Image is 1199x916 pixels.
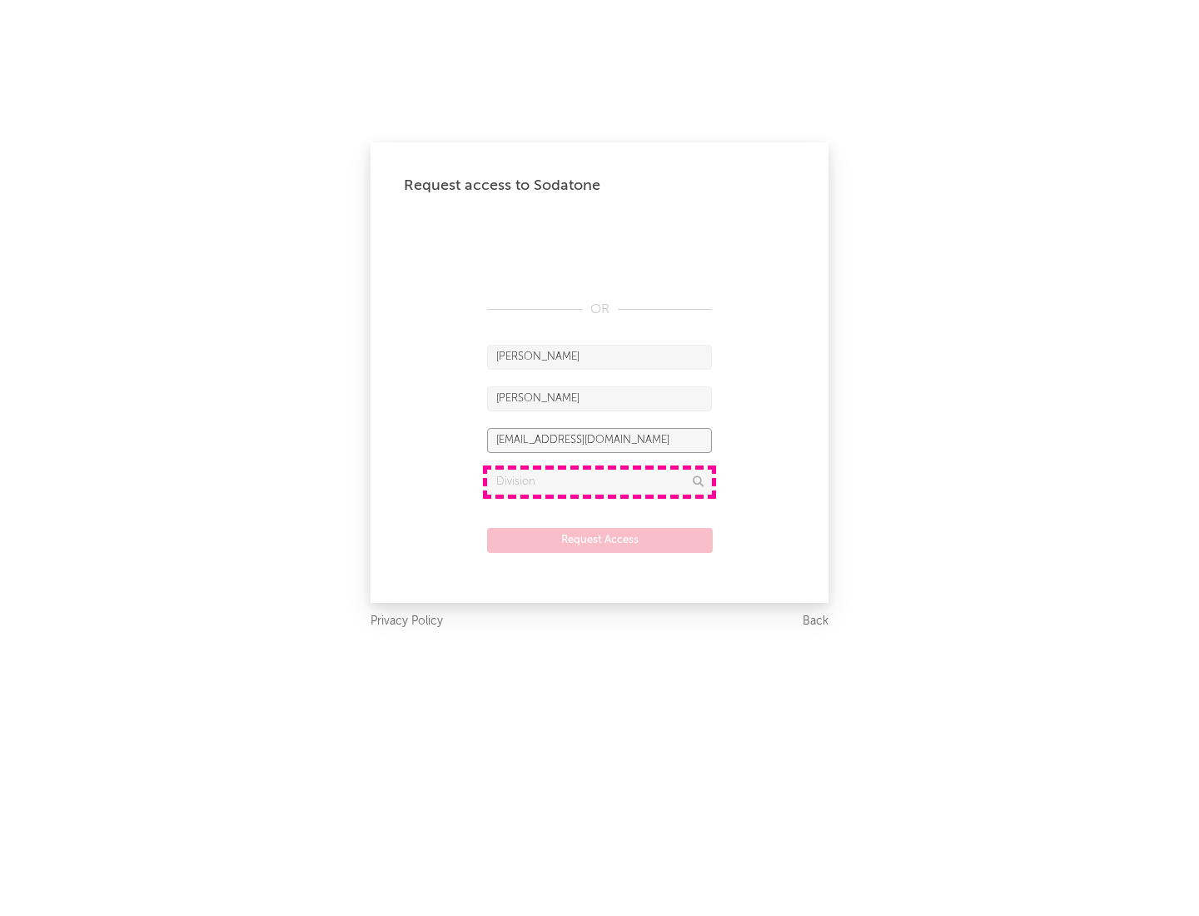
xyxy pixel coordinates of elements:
[487,528,713,553] button: Request Access
[487,345,712,370] input: First Name
[487,386,712,411] input: Last Name
[487,470,712,495] input: Division
[803,611,828,632] a: Back
[487,428,712,453] input: Email
[404,176,795,196] div: Request access to Sodatone
[487,300,712,320] div: OR
[371,611,443,632] a: Privacy Policy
